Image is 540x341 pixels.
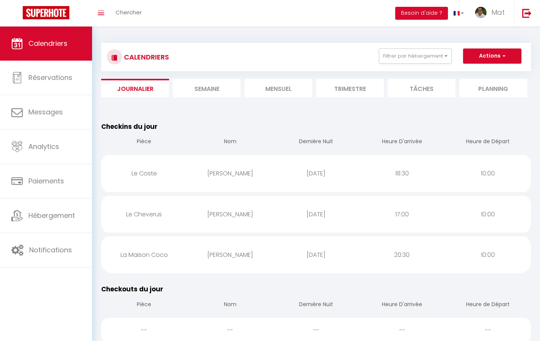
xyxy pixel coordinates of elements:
li: Mensuel [244,79,312,97]
th: Nom [187,131,273,153]
span: Paiements [28,176,64,186]
th: Heure D'arrivée [359,294,445,316]
li: Planning [459,79,527,97]
th: Heure de Départ [445,131,531,153]
div: [PERSON_NAME] [187,202,273,227]
li: Tâches [388,79,455,97]
span: Mat [491,8,505,17]
th: Dernière Nuit [273,294,359,316]
div: Le Coste [101,161,187,186]
li: Journalier [101,79,169,97]
div: [DATE] [273,242,359,267]
th: Heure D'arrivée [359,131,445,153]
div: 20:30 [359,242,445,267]
span: Checkouts du jour [101,285,163,294]
span: Hébergement [28,211,75,220]
button: Actions [463,48,521,64]
button: Ouvrir le widget de chat LiveChat [6,3,29,26]
div: 17:00 [359,202,445,227]
th: Nom [187,294,273,316]
span: Notifications [29,245,72,255]
div: [PERSON_NAME] [187,161,273,186]
th: Pièce [101,294,187,316]
div: 18:30 [359,161,445,186]
th: Heure de Départ [445,294,531,316]
li: Trimestre [316,79,384,97]
button: Filtrer par hébergement [379,48,452,64]
img: Super Booking [23,6,69,19]
img: ... [475,7,487,18]
th: Pièce [101,131,187,153]
div: [PERSON_NAME] [187,242,273,267]
img: logout [522,8,532,18]
li: Semaine [173,79,241,97]
h3: CALENDRIERS [122,48,169,66]
div: [DATE] [273,161,359,186]
span: Chercher [116,8,142,16]
span: Réservations [28,73,72,82]
th: Dernière Nuit [273,131,359,153]
span: Messages [28,107,63,117]
span: Checkins du jour [101,122,158,131]
button: Besoin d'aide ? [395,7,448,20]
div: La Maison Coco [101,242,187,267]
div: Le Cheverus [101,202,187,227]
span: Analytics [28,142,59,151]
div: 10:00 [445,242,531,267]
div: 10:00 [445,161,531,186]
span: Calendriers [28,39,67,48]
div: 10:00 [445,202,531,227]
div: [DATE] [273,202,359,227]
